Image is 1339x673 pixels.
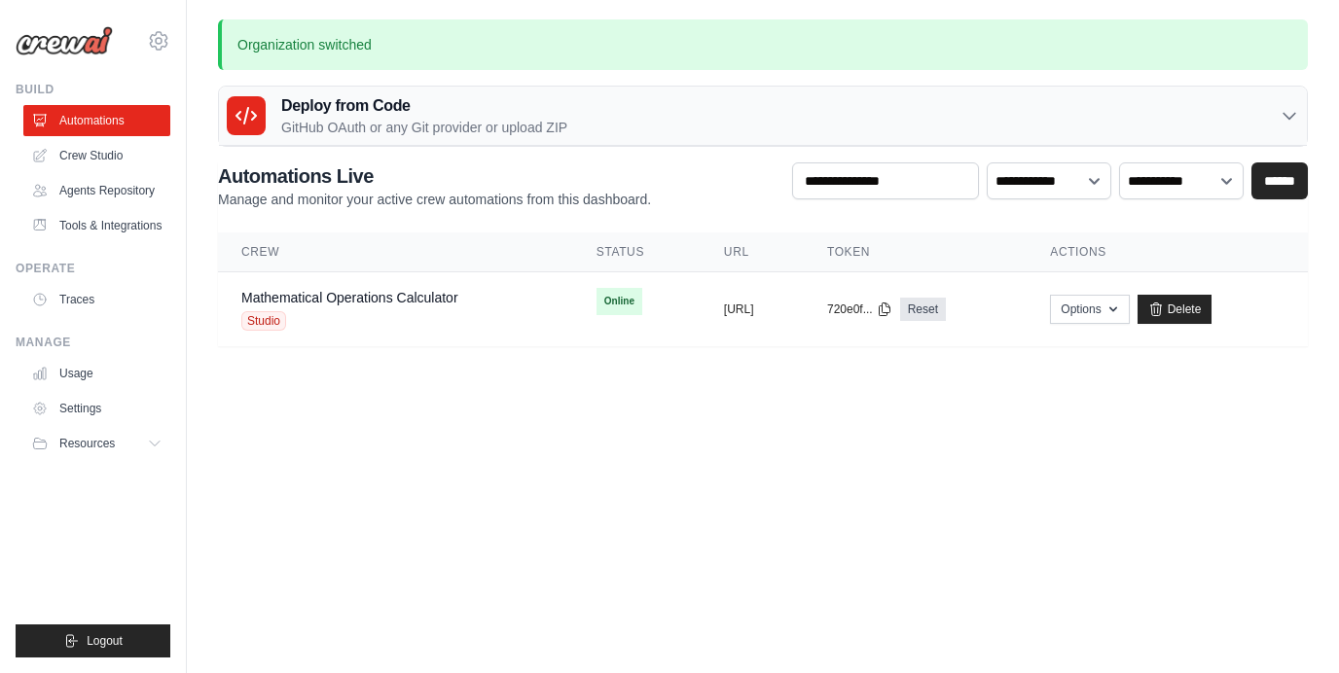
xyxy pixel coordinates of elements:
span: Resources [59,436,115,451]
a: Mathematical Operations Calculator [241,290,458,305]
button: Logout [16,624,170,657]
th: Status [573,232,701,272]
a: Crew Studio [23,140,170,171]
div: Operate [16,261,170,276]
th: Token [804,232,1027,272]
a: Settings [23,393,170,424]
a: Usage [23,358,170,389]
h2: Automations Live [218,162,651,190]
span: Online [597,288,642,315]
button: Resources [23,428,170,459]
div: Manage [16,335,170,350]
img: Logo [16,26,113,55]
a: Reset [900,298,946,321]
th: Actions [1027,232,1308,272]
a: Automations [23,105,170,136]
a: Delete [1138,295,1212,324]
h3: Deploy from Code [281,94,567,118]
a: Agents Repository [23,175,170,206]
a: Traces [23,284,170,315]
button: 720e0f... [827,301,892,317]
th: URL [701,232,804,272]
button: Options [1050,295,1129,324]
p: Organization switched [218,19,1308,70]
div: Build [16,82,170,97]
span: Studio [241,311,286,331]
span: Logout [87,633,123,649]
p: GitHub OAuth or any Git provider or upload ZIP [281,118,567,137]
th: Crew [218,232,573,272]
p: Manage and monitor your active crew automations from this dashboard. [218,190,651,209]
a: Tools & Integrations [23,210,170,241]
